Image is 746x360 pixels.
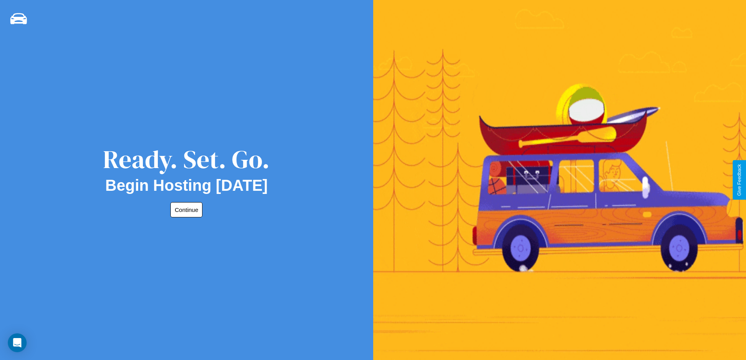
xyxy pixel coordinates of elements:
div: Give Feedback [737,164,742,196]
h2: Begin Hosting [DATE] [105,177,268,194]
button: Continue [170,202,202,217]
div: Ready. Set. Go. [103,142,270,177]
div: Open Intercom Messenger [8,333,27,352]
